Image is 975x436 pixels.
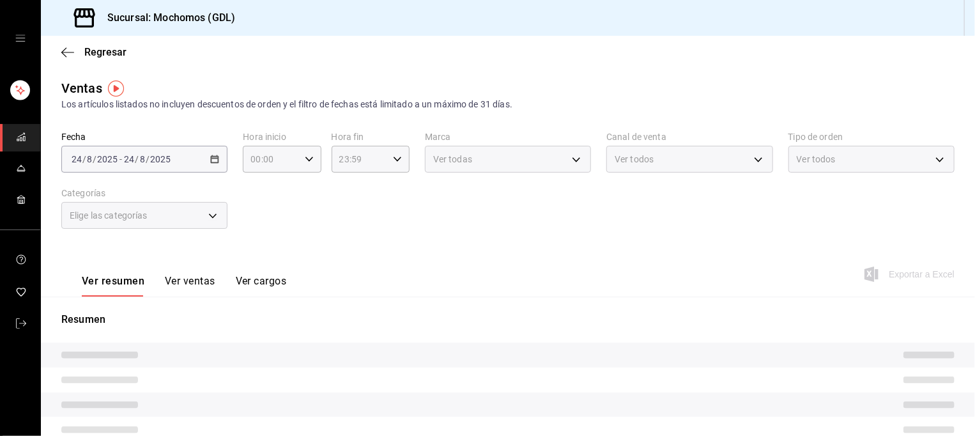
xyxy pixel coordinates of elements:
[61,312,955,327] p: Resumen
[61,133,227,142] label: Fecha
[61,98,955,111] div: Los artículos listados no incluyen descuentos de orden y el filtro de fechas está limitado a un m...
[135,154,139,164] span: /
[606,133,772,142] label: Canal de venta
[82,154,86,164] span: /
[123,154,135,164] input: --
[615,153,654,166] span: Ver todos
[425,133,591,142] label: Marca
[82,275,144,288] font: Ver resumen
[70,209,148,222] span: Elige las categorías
[797,153,836,166] span: Ver todos
[61,189,227,198] label: Categorías
[82,275,286,297] div: Pestañas de navegación
[97,10,235,26] h3: Sucursal: Mochomos (GDL)
[119,154,122,164] span: -
[332,133,410,142] label: Hora fin
[139,154,146,164] input: --
[433,153,472,166] span: Ver todas
[71,154,82,164] input: --
[61,79,102,98] div: Ventas
[146,154,150,164] span: /
[108,81,124,97] img: Tooltip marker
[61,46,127,58] button: Regresar
[84,46,127,58] span: Regresar
[788,133,955,142] label: Tipo de orden
[96,154,118,164] input: ----
[93,154,96,164] span: /
[86,154,93,164] input: --
[150,154,171,164] input: ----
[165,275,215,297] button: Ver ventas
[236,275,287,297] button: Ver cargos
[15,33,26,43] button: cajón abierto
[243,133,321,142] label: Hora inicio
